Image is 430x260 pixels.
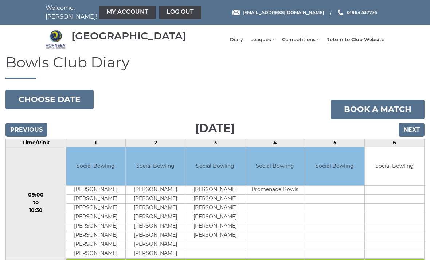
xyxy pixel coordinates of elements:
[5,90,94,109] button: Choose date
[245,185,305,194] td: Promenade Bowls
[126,185,185,194] td: [PERSON_NAME]
[126,249,185,258] td: [PERSON_NAME]
[66,147,126,185] td: Social Bowling
[399,123,425,137] input: Next
[185,194,245,203] td: [PERSON_NAME]
[305,139,365,147] td: 5
[66,222,126,231] td: [PERSON_NAME]
[232,10,240,15] img: Email
[185,203,245,213] td: [PERSON_NAME]
[185,231,245,240] td: [PERSON_NAME]
[250,36,274,43] a: Leagues
[66,249,126,258] td: [PERSON_NAME]
[66,240,126,249] td: [PERSON_NAME]
[66,194,126,203] td: [PERSON_NAME]
[66,139,126,147] td: 1
[185,213,245,222] td: [PERSON_NAME]
[46,4,180,21] nav: Welcome, [PERSON_NAME]!
[326,36,384,43] a: Return to Club Website
[46,30,66,50] img: Hornsea Bowls Centre
[337,9,377,16] a: Phone us 01964 537776
[126,194,185,203] td: [PERSON_NAME]
[331,100,425,119] a: Book a match
[6,139,66,147] td: Time/Rink
[126,222,185,231] td: [PERSON_NAME]
[126,240,185,249] td: [PERSON_NAME]
[66,231,126,240] td: [PERSON_NAME]
[126,231,185,240] td: [PERSON_NAME]
[338,9,343,15] img: Phone us
[126,139,185,147] td: 2
[243,9,324,15] span: [EMAIL_ADDRESS][DOMAIN_NAME]
[185,147,245,185] td: Social Bowling
[245,147,305,185] td: Social Bowling
[5,123,47,137] input: Previous
[71,30,186,42] div: [GEOGRAPHIC_DATA]
[126,203,185,213] td: [PERSON_NAME]
[185,222,245,231] td: [PERSON_NAME]
[159,6,201,19] a: Log out
[245,139,305,147] td: 4
[66,213,126,222] td: [PERSON_NAME]
[282,36,319,43] a: Competitions
[365,147,424,185] td: Social Bowling
[5,54,425,79] h1: Bowls Club Diary
[66,203,126,213] td: [PERSON_NAME]
[126,147,185,185] td: Social Bowling
[126,213,185,222] td: [PERSON_NAME]
[99,6,156,19] a: My Account
[6,147,66,259] td: 09:00 to 10:30
[185,185,245,194] td: [PERSON_NAME]
[305,147,364,185] td: Social Bowling
[66,185,126,194] td: [PERSON_NAME]
[365,139,425,147] td: 6
[230,36,243,43] a: Diary
[347,9,377,15] span: 01964 537776
[185,139,245,147] td: 3
[232,9,324,16] a: Email [EMAIL_ADDRESS][DOMAIN_NAME]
